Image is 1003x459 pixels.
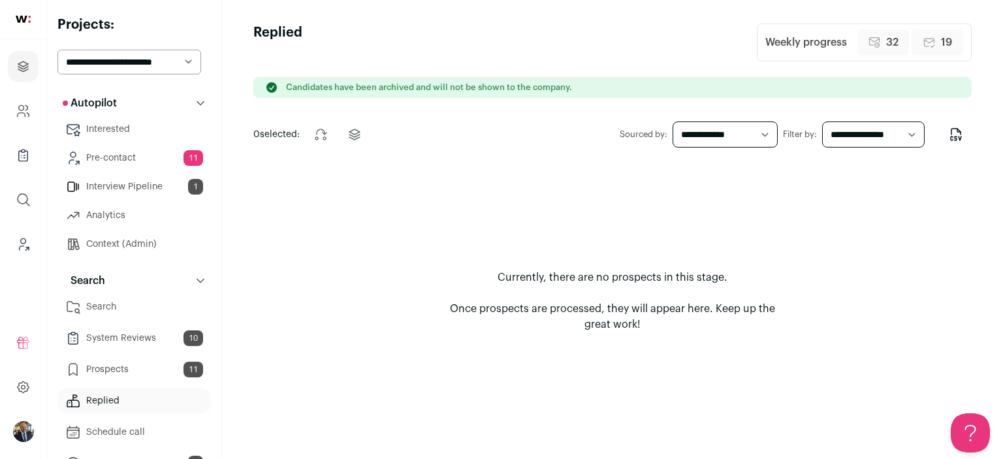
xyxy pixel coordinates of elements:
[57,116,211,142] a: Interested
[57,231,211,257] a: Context (Admin)
[13,421,34,442] button: Open dropdown
[57,145,211,171] a: Pre-contact11
[57,174,211,200] a: Interview Pipeline1
[253,128,300,141] span: selected:
[57,202,211,229] a: Analytics
[16,16,31,23] img: wellfound-shorthand-0d5821cbd27db2630d0214b213865d53afaa358527fdda9d0ea32b1df1b89c2c.svg
[886,35,899,50] span: 32
[783,129,817,140] label: Filter by:
[253,24,302,61] h1: Replied
[620,129,667,140] label: Sourced by:
[57,90,211,116] button: Autopilot
[57,388,211,414] a: Replied
[57,16,211,34] h2: Projects:
[13,421,34,442] img: 18202275-medium_jpg
[188,179,203,195] span: 1
[57,356,211,383] a: Prospects11
[8,95,39,127] a: Company and ATS Settings
[8,51,39,82] a: Projects
[63,95,117,111] p: Autopilot
[183,362,203,377] span: 11
[286,82,572,93] p: Candidates have been archived and will not be shown to the company.
[951,413,990,452] iframe: Help Scout Beacon - Open
[941,35,952,50] span: 19
[57,294,211,320] a: Search
[498,270,727,285] p: Currently, there are no prospects in this stage.
[765,35,847,50] div: Weekly progress
[57,325,211,351] a: System Reviews10
[183,150,203,166] span: 11
[940,119,972,150] button: Export to CSV
[253,130,260,139] span: 0
[57,419,211,445] a: Schedule call
[183,330,203,346] span: 10
[63,273,105,289] p: Search
[57,268,211,294] button: Search
[8,140,39,171] a: Company Lists
[8,229,39,260] a: Leads (Backoffice)
[449,301,776,332] p: Once prospects are processed, they will appear here. Keep up the great work!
